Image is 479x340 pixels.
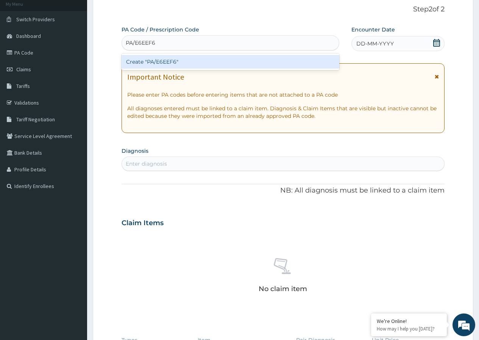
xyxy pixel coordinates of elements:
span: Tariff Negotiation [16,116,55,123]
label: Diagnosis [122,147,148,155]
h1: Important Notice [127,73,184,81]
span: Dashboard [16,33,41,39]
p: How may I help you today? [377,326,441,332]
p: All diagnoses entered must be linked to a claim item. Diagnosis & Claim Items that are visible bu... [127,105,439,120]
h3: Claim Items [122,219,164,227]
span: We're online! [44,96,105,172]
span: Tariffs [16,83,30,89]
span: Switch Providers [16,16,55,23]
img: d_794563401_company_1708531726252_794563401 [14,38,31,57]
p: Step 2 of 2 [122,5,445,14]
div: Enter diagnosis [126,160,167,168]
div: We're Online! [377,318,441,324]
div: Create "PA/E6EEF6" [122,55,339,69]
label: Encounter Date [351,26,395,33]
p: No claim item [259,285,307,293]
span: Claims [16,66,31,73]
div: Chat with us now [39,42,127,52]
p: Please enter PA codes before entering items that are not attached to a PA code [127,91,439,99]
p: NB: All diagnosis must be linked to a claim item [122,186,445,196]
div: Minimize live chat window [124,4,142,22]
span: DD-MM-YYYY [356,40,394,47]
label: PA Code / Prescription Code [122,26,199,33]
textarea: Type your message and hit 'Enter' [4,207,144,233]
